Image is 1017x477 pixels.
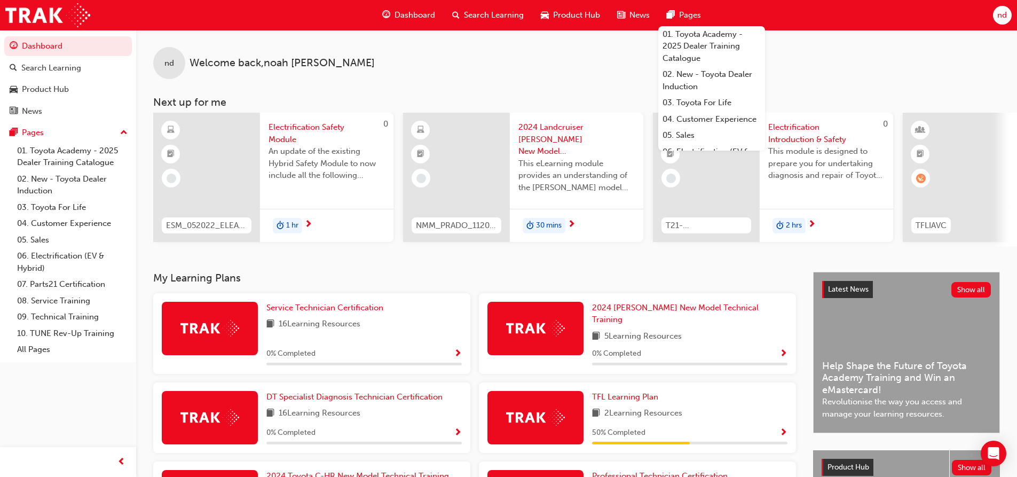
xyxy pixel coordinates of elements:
[658,127,765,144] a: 05. Sales
[667,9,675,22] span: pages-icon
[13,199,132,216] a: 03. Toyota For Life
[4,101,132,121] a: News
[454,428,462,438] span: Show Progress
[21,62,81,74] div: Search Learning
[827,463,869,472] span: Product Hub
[4,36,132,56] a: Dashboard
[266,392,443,402] span: DT Specialist Diagnosis Technician Certification
[617,9,625,22] span: news-icon
[279,407,360,420] span: 16 Learning Resources
[164,57,174,69] span: nd
[828,285,869,294] span: Latest News
[822,360,991,396] span: Help Shape the Future of Toyota Academy Training and Win an eMastercard!
[822,459,991,476] a: Product HubShow all
[592,302,787,326] a: 2024 [PERSON_NAME] New Model Technical Training
[266,302,388,314] a: Service Technician Certification
[166,220,247,232] span: ESM_052022_ELEARN
[452,9,460,22] span: search-icon
[592,407,600,420] span: book-icon
[553,9,600,21] span: Product Hub
[4,34,132,123] button: DashboardSearch LearningProduct HubNews
[526,219,534,233] span: duration-icon
[518,158,635,194] span: This eLearning module provides an understanding of the [PERSON_NAME] model line-up and its Katash...
[464,9,524,21] span: Search Learning
[266,427,316,439] span: 0 % Completed
[13,171,132,199] a: 02. New - Toyota Dealer Induction
[541,9,549,22] span: car-icon
[22,127,44,139] div: Pages
[279,318,360,331] span: 16 Learning Resources
[917,147,924,161] span: booktick-icon
[153,272,796,284] h3: My Learning Plans
[383,119,388,129] span: 0
[13,215,132,232] a: 04. Customer Experience
[13,276,132,293] a: 07. Parts21 Certification
[13,341,132,358] a: All Pages
[10,107,18,116] span: news-icon
[4,58,132,78] a: Search Learning
[180,409,239,426] img: Trak
[266,391,447,403] a: DT Specialist Diagnosis Technician Certification
[951,282,991,298] button: Show all
[883,119,888,129] span: 0
[658,111,765,128] a: 04. Customer Experience
[10,42,18,51] span: guage-icon
[808,220,816,230] span: next-icon
[667,147,674,161] span: booktick-icon
[658,66,765,95] a: 02. New - Toyota Dealer Induction
[136,96,1017,108] h3: Next up for me
[5,3,90,27] img: Trak
[13,232,132,248] a: 05. Sales
[22,83,69,96] div: Product Hub
[277,219,284,233] span: duration-icon
[658,95,765,111] a: 03. Toyota For Life
[679,9,701,21] span: Pages
[993,6,1012,25] button: nd
[604,407,682,420] span: 2 Learning Resources
[13,143,132,171] a: 01. Toyota Academy - 2025 Dealer Training Catalogue
[658,26,765,67] a: 01. Toyota Academy - 2025 Dealer Training Catalogue
[13,325,132,342] a: 10. TUNE Rev-Up Training
[786,220,802,232] span: 2 hrs
[167,147,175,161] span: booktick-icon
[592,427,645,439] span: 50 % Completed
[269,121,385,145] span: Electrification Safety Module
[536,220,562,232] span: 30 mins
[658,144,765,172] a: 06. Electrification (EV & Hybrid)
[822,396,991,420] span: Revolutionise the way you access and manage your learning resources.
[403,113,643,242] a: NMM_PRADO_112024_MODULE_12024 Landcruiser [PERSON_NAME] New Model Mechanisms - Model Outline 1Thi...
[454,426,462,440] button: Show Progress
[592,348,641,360] span: 0 % Completed
[666,174,676,183] span: learningRecordVerb_NONE-icon
[916,220,947,232] span: TFLIAVC
[518,121,635,158] span: 2024 Landcruiser [PERSON_NAME] New Model Mechanisms - Model Outline 1
[10,85,18,95] span: car-icon
[604,330,682,343] span: 5 Learning Resources
[22,105,42,118] div: News
[266,318,274,331] span: book-icon
[180,320,239,337] img: Trak
[768,145,885,182] span: This module is designed to prepare you for undertaking diagnosis and repair of Toyota & Lexus Ele...
[609,4,658,26] a: news-iconNews
[286,220,298,232] span: 1 hr
[416,220,497,232] span: NMM_PRADO_112024_MODULE_1
[454,347,462,361] button: Show Progress
[779,347,787,361] button: Show Progress
[658,4,709,26] a: pages-iconPages
[592,330,600,343] span: book-icon
[813,272,1000,433] a: Latest NewsShow allHelp Shape the Future of Toyota Academy Training and Win an eMastercard!Revolu...
[779,428,787,438] span: Show Progress
[666,220,747,232] span: T21-FOD_HVIS_PREREQ
[532,4,609,26] a: car-iconProduct Hub
[266,348,316,360] span: 0 % Completed
[13,309,132,325] a: 09. Technical Training
[167,174,176,183] span: learningRecordVerb_NONE-icon
[768,121,885,145] span: Electrification Introduction & Safety
[269,145,385,182] span: An update of the existing Hybrid Safety Module to now include all the following electrification v...
[382,9,390,22] span: guage-icon
[4,123,132,143] button: Pages
[916,174,926,183] span: learningRecordVerb_WAITLIST-icon
[417,123,424,137] span: learningResourceType_ELEARNING-icon
[374,4,444,26] a: guage-iconDashboard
